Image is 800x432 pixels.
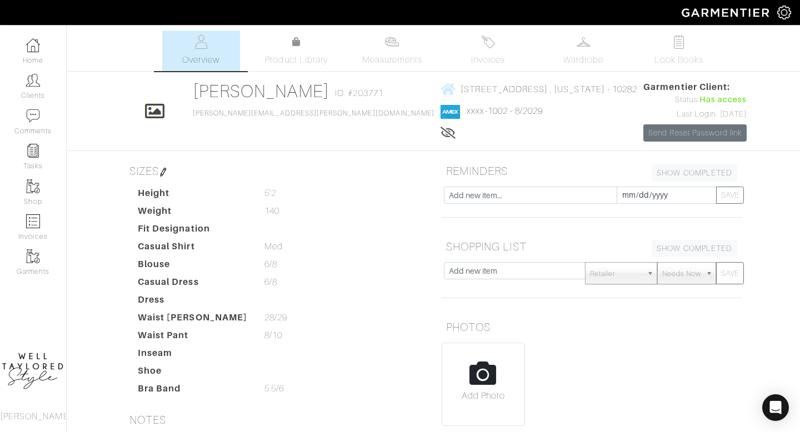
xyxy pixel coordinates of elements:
[442,235,742,258] h5: SHOPPING LIST
[129,222,256,240] dt: Fit Designation
[444,187,617,204] input: Add new item...
[335,87,383,100] span: ID: #203771
[129,275,256,293] dt: Casual Dress
[643,94,747,106] div: Status:
[129,293,256,311] dt: Dress
[716,262,744,284] button: SAVE
[264,311,287,324] span: 28/29
[640,31,718,71] a: Look Books
[676,3,777,22] img: garmentier-logo-header-white-b43fb05a5012e4ada735d5af1a66efaba907eab6374d6393d1fbf88cb4ef424d.png
[762,394,789,421] div: Open Intercom Messenger
[264,382,284,395] span: 5.5/6
[129,258,256,275] dt: Blouse
[442,160,742,182] h5: REMINDERS
[26,73,40,87] img: clients-icon-6bae9207a08558b7cb47a8932f037763ab4055f8c8b6bfacd5dc20c3e0201464.png
[26,38,40,52] img: dashboard-icon-dbcd8f5a0b271acd01030246c82b418ddd0df26cd7fceb0bd07c9910d44c42f6.png
[162,31,240,71] a: Overview
[652,164,737,182] a: SHOW COMPLETED
[26,179,40,193] img: garments-icon-b7da505a4dc4fd61783c78ac3ca0ef83fa9d6f193b1c9dc38574b1d14d53ca28.png
[125,409,425,431] h5: NOTES
[777,6,791,19] img: gear-icon-white-bd11855cb880d31180b6d7d6211b90ccbf57a29d726f0c71d8c61bd08dd39cc2.png
[264,204,279,218] span: 140
[652,240,737,257] a: SHOW COMPLETED
[716,187,744,204] button: SAVE
[264,187,276,200] span: 5’2
[481,35,495,49] img: orders-27d20c2124de7fd6de4e0e44c1d41de31381a507db9b33961299e4e07d508b8c.svg
[26,249,40,263] img: garments-icon-b7da505a4dc4fd61783c78ac3ca0ef83fa9d6f193b1c9dc38574b1d14d53ca28.png
[264,329,282,342] span: 8/10
[265,53,328,67] span: Product Library
[471,53,505,67] span: Invoices
[129,187,256,204] dt: Height
[590,263,642,285] span: Retailer
[467,106,543,116] a: xxxx-1002 - 8/2029
[193,81,330,101] a: [PERSON_NAME]
[26,214,40,228] img: orders-icon-0abe47150d42831381b5fb84f609e132dff9fe21cb692f30cb5eec754e2cba89.png
[672,35,686,49] img: todo-9ac3debb85659649dc8f770b8b6100bb5dab4b48dedcbae339e5042a72dfd3cc.svg
[643,108,747,120] div: Last Login: [DATE]
[362,53,423,67] span: Measurements
[26,144,40,158] img: reminder-icon-8004d30b9f0a5d33ae49ab947aed9ed385cf756f9e5892f1edd6e32f2345188e.png
[258,36,336,67] a: Product Library
[194,35,208,49] img: basicinfo-40fd8af6dae0f16599ec9e87c0ef1c0a1fdea2edbe929e3d69a839185d80c458.svg
[193,109,435,117] a: [PERSON_NAME][EMAIL_ADDRESS][PERSON_NAME][DOMAIN_NAME]
[125,160,425,182] h5: SIZES
[182,53,219,67] span: Overview
[577,35,591,49] img: wardrobe-487a4870c1b7c33e795ec22d11cfc2ed9d08956e64fb3008fe2437562e282088.svg
[26,109,40,123] img: comment-icon-a0a6a9ef722e966f86d9cbdc48e553b5cf19dbc54f86b18d962a5391bc8f6eb6.png
[461,84,637,94] span: [STREET_ADDRESS] , [US_STATE] - 10282
[264,240,283,253] span: Med
[654,53,704,67] span: Look Books
[129,240,256,258] dt: Casual Shirt
[129,364,256,382] dt: Shoe
[129,382,256,400] dt: Bra Band
[563,53,603,67] span: Wardrobe
[441,105,460,119] img: american_express-1200034d2e149cdf2cc7894a33a747db654cf6f8355cb502592f1d228b2ac700.png
[544,31,622,71] a: Wardrobe
[385,35,399,49] img: measurements-466bbee1fd09ba9460f595b01e5d73f9e2bff037440d3c8f018324cb6cdf7a4a.svg
[129,346,256,364] dt: Inseam
[129,204,256,222] dt: Weight
[442,316,742,338] h5: PHOTOS
[129,329,256,346] dt: Waist Pant
[159,168,168,177] img: pen-cf24a1663064a2ec1b9c1bd2387e9de7a2fa800b781884d57f21acf72779bad2.png
[444,262,586,279] input: Add new item
[449,31,527,71] a: Invoices
[662,263,701,285] span: Needs Now
[353,31,432,71] a: Measurements
[441,82,637,96] a: [STREET_ADDRESS] , [US_STATE] - 10282
[699,94,747,106] span: Has access
[129,311,256,329] dt: Waist [PERSON_NAME]
[643,81,747,94] span: Garmentier Client:
[643,124,747,142] a: Send Reset Password link
[264,258,277,271] span: 6/8
[264,275,277,289] span: 6/8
